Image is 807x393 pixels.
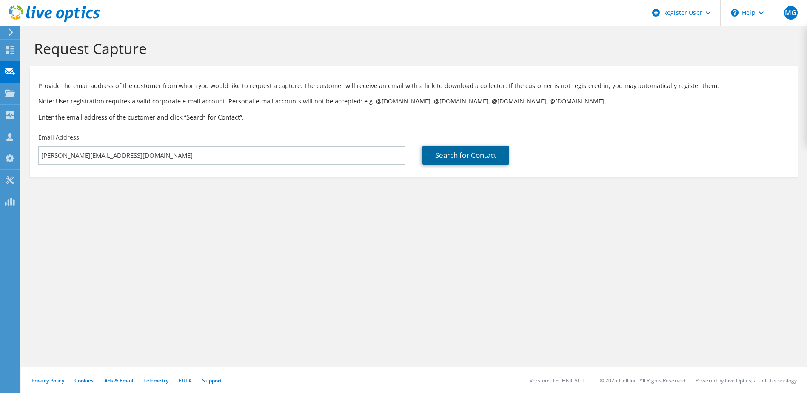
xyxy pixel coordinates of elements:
[600,377,685,384] li: © 2025 Dell Inc. All Rights Reserved
[422,146,509,165] a: Search for Contact
[104,377,133,384] a: Ads & Email
[696,377,797,384] li: Powered by Live Optics, a Dell Technology
[530,377,590,384] li: Version: [TECHNICAL_ID]
[179,377,192,384] a: EULA
[143,377,168,384] a: Telemetry
[31,377,64,384] a: Privacy Policy
[38,97,790,106] p: Note: User registration requires a valid corporate e-mail account. Personal e-mail accounts will ...
[38,81,790,91] p: Provide the email address of the customer from whom you would like to request a capture. The cust...
[784,6,798,20] span: MG
[38,112,790,122] h3: Enter the email address of the customer and click “Search for Contact”.
[38,133,79,142] label: Email Address
[34,40,790,57] h1: Request Capture
[731,9,739,17] svg: \n
[202,377,222,384] a: Support
[74,377,94,384] a: Cookies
